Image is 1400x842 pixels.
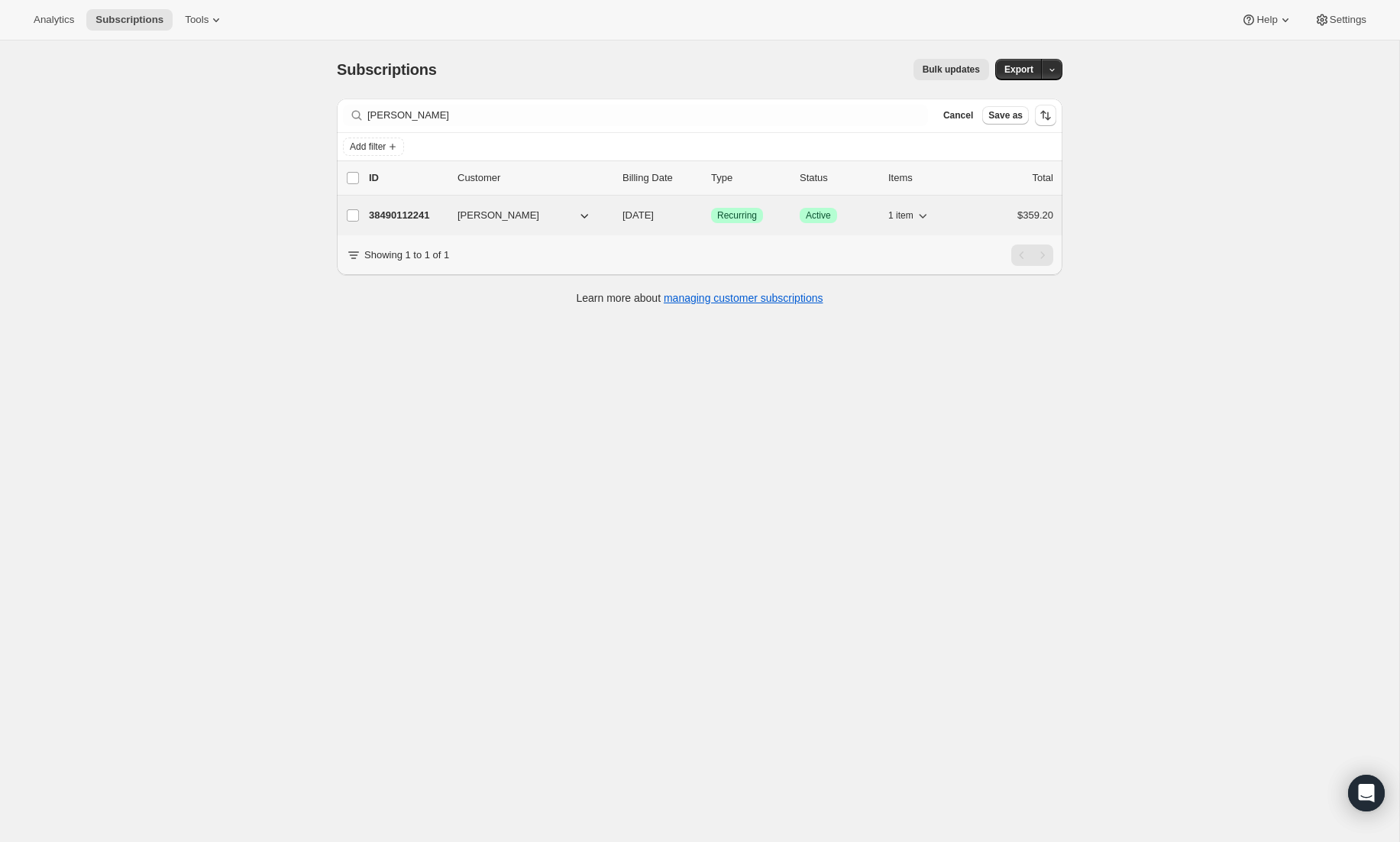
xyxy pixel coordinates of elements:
[982,106,1029,125] button: Save as
[1011,245,1053,266] nav: Pagination
[1017,209,1053,221] span: $359.20
[343,138,404,156] button: Add filter
[913,59,989,80] button: Bulk updates
[664,292,823,304] a: managing customer subscriptions
[369,170,445,186] p: ID
[458,170,610,186] p: Customer
[1256,14,1277,26] span: Help
[337,61,437,78] span: Subscriptions
[24,9,83,31] button: Analytics
[1004,63,1033,76] span: Export
[577,290,823,306] p: Learn more about
[458,208,539,223] span: [PERSON_NAME]
[622,170,699,186] p: Billing Date
[369,205,1053,226] div: 38490112241[PERSON_NAME][DATE]SuccessRecurringSuccessActive1 item$359.20
[888,205,930,226] button: 1 item
[622,209,654,221] span: [DATE]
[176,9,233,31] button: Tools
[943,109,973,121] span: Cancel
[86,9,173,31] button: Subscriptions
[1232,9,1301,31] button: Help
[806,209,831,222] span: Active
[988,109,1023,121] span: Save as
[888,170,965,186] div: Items
[888,209,913,222] span: 1 item
[1305,9,1376,31] button: Settings
[95,14,163,26] span: Subscriptions
[937,106,979,125] button: Cancel
[369,170,1053,186] div: IDCustomerBilling DateTypeStatusItemsTotal
[448,203,601,228] button: [PERSON_NAME]
[367,105,928,126] input: Filter subscribers
[1330,14,1366,26] span: Settings
[364,248,449,263] p: Showing 1 to 1 of 1
[369,208,445,223] p: 38490112241
[34,14,74,26] span: Analytics
[800,170,876,186] p: Status
[1348,775,1385,811] div: Open Intercom Messenger
[923,63,980,76] span: Bulk updates
[995,59,1043,80] button: Export
[717,209,757,222] span: Recurring
[1035,105,1056,126] button: Sort the results
[711,170,787,186] div: Type
[350,141,386,153] span: Add filter
[1033,170,1053,186] p: Total
[185,14,209,26] span: Tools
